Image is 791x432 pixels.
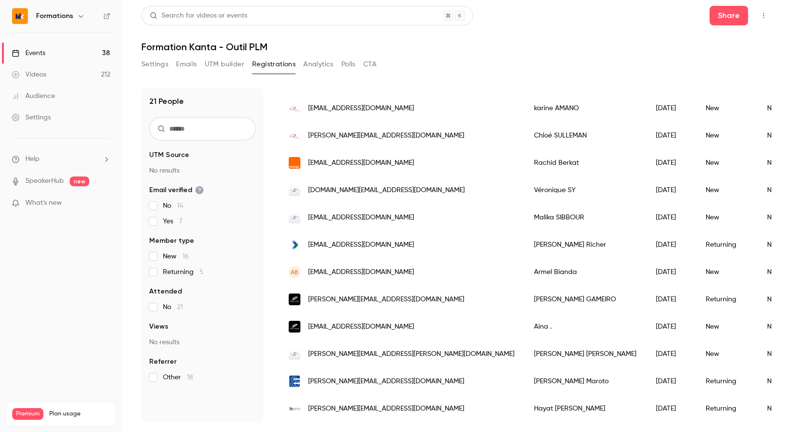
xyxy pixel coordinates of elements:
[646,204,696,231] div: [DATE]
[303,57,334,72] button: Analytics
[49,410,110,418] span: Plan usage
[308,131,464,141] span: [PERSON_NAME][EMAIL_ADDRESS][DOMAIN_NAME]
[646,340,696,368] div: [DATE]
[524,368,646,395] div: [PERSON_NAME] Maroto
[163,216,182,226] span: Yes
[524,395,646,422] div: Hayat [PERSON_NAME]
[308,158,414,168] span: [EMAIL_ADDRESS][DOMAIN_NAME]
[149,322,168,332] span: Views
[308,295,464,305] span: [PERSON_NAME][EMAIL_ADDRESS][DOMAIN_NAME]
[182,253,189,260] span: 16
[646,122,696,149] div: [DATE]
[524,313,646,340] div: Aina .
[308,185,465,196] span: [DOMAIN_NAME][EMAIL_ADDRESS][DOMAIN_NAME]
[308,376,464,387] span: [PERSON_NAME][EMAIL_ADDRESS][DOMAIN_NAME]
[646,368,696,395] div: [DATE]
[289,130,300,141] img: conexia.re
[524,286,646,313] div: [PERSON_NAME] GAMEIRO
[696,368,757,395] div: Returning
[289,239,300,251] img: in-put.fr
[696,231,757,258] div: Returning
[646,231,696,258] div: [DATE]
[177,202,183,209] span: 14
[289,321,300,333] img: cabinetgameiro.fr
[289,294,300,305] img: cabinetgameiro.fr
[149,150,256,382] section: facet-groups
[187,374,193,381] span: 18
[149,287,182,296] span: Attended
[149,185,204,195] span: Email verified
[149,166,256,176] p: No results
[179,218,182,225] span: 7
[696,395,757,422] div: Returning
[308,349,514,359] span: [PERSON_NAME][EMAIL_ADDRESS][PERSON_NAME][DOMAIN_NAME]
[291,268,298,276] span: AB
[308,103,414,114] span: [EMAIL_ADDRESS][DOMAIN_NAME]
[341,57,356,72] button: Polls
[308,240,414,250] span: [EMAIL_ADDRESS][DOMAIN_NAME]
[149,337,256,347] p: No results
[12,8,28,24] img: Formations
[710,6,748,25] button: Share
[12,113,51,122] div: Settings
[696,313,757,340] div: New
[524,231,646,258] div: [PERSON_NAME] Richer
[289,102,300,114] img: conexia.re
[36,11,73,21] h6: Formations
[289,375,300,387] img: experts-partenaires.com
[646,286,696,313] div: [DATE]
[646,177,696,204] div: [DATE]
[646,313,696,340] div: [DATE]
[646,149,696,177] div: [DATE]
[696,286,757,313] div: Returning
[524,177,646,204] div: Véronique SY
[99,199,110,208] iframe: Noticeable Trigger
[696,95,757,122] div: New
[199,269,203,275] span: 5
[163,302,183,312] span: No
[646,395,696,422] div: [DATE]
[177,304,183,311] span: 21
[141,57,168,72] button: Settings
[12,70,46,79] div: Videos
[70,177,89,186] span: new
[149,236,194,246] span: Member type
[524,95,646,122] div: karine AMANO
[646,258,696,286] div: [DATE]
[25,154,40,164] span: Help
[696,204,757,231] div: New
[149,150,189,160] span: UTM Source
[289,407,300,411] img: movo-ec.com
[308,213,414,223] span: [EMAIL_ADDRESS][DOMAIN_NAME]
[12,154,110,164] li: help-dropdown-opener
[141,41,771,53] h1: Formation Kanta - Outil PLM
[696,149,757,177] div: New
[289,184,300,196] img: isacom-expertcomptable.fr
[25,176,64,186] a: SpeakerHub
[524,122,646,149] div: Chloé SULLEMAN
[696,177,757,204] div: New
[696,340,757,368] div: New
[12,48,45,58] div: Events
[150,11,247,21] div: Search for videos or events
[696,122,757,149] div: New
[308,267,414,277] span: [EMAIL_ADDRESS][DOMAIN_NAME]
[308,404,464,414] span: [PERSON_NAME][EMAIL_ADDRESS][DOMAIN_NAME]
[524,149,646,177] div: Rachid Berkat
[646,95,696,122] div: [DATE]
[252,57,296,72] button: Registrations
[176,57,197,72] button: Emails
[12,408,43,420] span: Premium
[205,57,244,72] button: UTM builder
[524,204,646,231] div: Malika SIBBOUR
[25,198,62,208] span: What's new
[524,340,646,368] div: [PERSON_NAME] [PERSON_NAME]
[289,212,300,223] img: isacom-expertcomptable.fr
[308,322,414,332] span: [EMAIL_ADDRESS][DOMAIN_NAME]
[289,157,300,169] img: orange.fr
[163,252,189,261] span: New
[363,57,376,72] button: CTA
[524,258,646,286] div: Armel Bianda
[163,267,203,277] span: Returning
[149,357,177,367] span: Referrer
